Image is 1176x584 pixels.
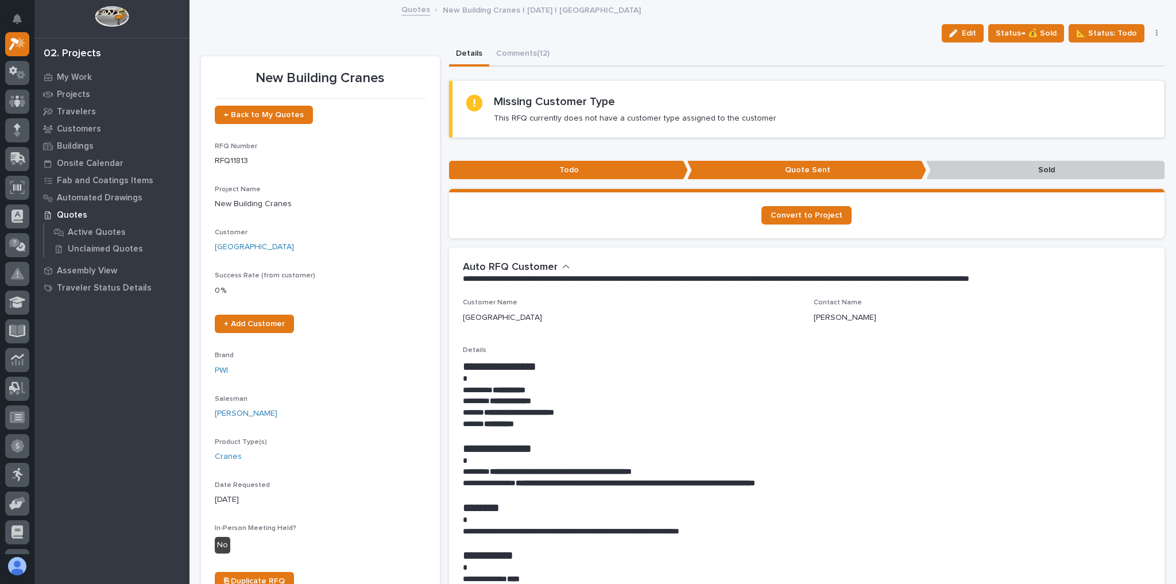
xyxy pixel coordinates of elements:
[44,48,101,60] div: 02. Projects
[57,193,142,203] p: Automated Drawings
[34,137,189,154] a: Buildings
[34,86,189,103] a: Projects
[57,210,87,221] p: Quotes
[44,241,189,257] a: Unclaimed Quotes
[215,365,228,377] a: PWI
[34,68,189,86] a: My Work
[57,72,92,83] p: My Work
[215,315,294,333] a: + Add Customer
[215,186,261,193] span: Project Name
[57,90,90,100] p: Projects
[57,124,101,134] p: Customers
[463,347,486,354] span: Details
[463,261,558,274] h2: Auto RFQ Customer
[1076,26,1137,40] span: 📐 Status: Todo
[215,396,247,403] span: Salesman
[215,352,234,359] span: Brand
[5,7,29,31] button: Notifications
[215,525,296,532] span: In-Person Meeting Held?
[215,198,426,210] p: New Building Cranes
[224,111,304,119] span: ← Back to My Quotes
[57,283,152,293] p: Traveler Status Details
[215,143,257,150] span: RFQ Number
[215,70,426,87] p: New Building Cranes
[68,227,126,238] p: Active Quotes
[95,6,129,27] img: Workspace Logo
[14,14,29,32] div: Notifications
[449,42,489,67] button: Details
[962,28,976,38] span: Edit
[215,285,426,297] p: 0 %
[5,554,29,578] button: users-avatar
[926,161,1165,180] p: Sold
[34,279,189,296] a: Traveler Status Details
[215,241,294,253] a: [GEOGRAPHIC_DATA]
[814,299,862,306] span: Contact Name
[57,141,94,152] p: Buildings
[34,172,189,189] a: Fab and Coatings Items
[215,408,277,420] a: [PERSON_NAME]
[215,537,230,554] div: No
[687,161,926,180] p: Quote Sent
[215,451,242,463] a: Cranes
[449,161,688,180] p: Todo
[215,439,267,446] span: Product Type(s)
[988,24,1064,42] button: Status→ 💰 Sold
[489,42,556,67] button: Comments (12)
[34,206,189,223] a: Quotes
[68,244,143,254] p: Unclaimed Quotes
[34,189,189,206] a: Automated Drawings
[215,229,247,236] span: Customer
[942,24,984,42] button: Edit
[771,211,842,219] span: Convert to Project
[761,206,852,225] a: Convert to Project
[215,272,315,279] span: Success Rate (from customer)
[463,261,570,274] button: Auto RFQ Customer
[224,320,285,328] span: + Add Customer
[463,312,542,324] p: [GEOGRAPHIC_DATA]
[443,3,641,16] p: New Building Cranes | [DATE] | [GEOGRAPHIC_DATA]
[215,106,313,124] a: ← Back to My Quotes
[494,95,615,109] h2: Missing Customer Type
[996,26,1057,40] span: Status→ 💰 Sold
[44,224,189,240] a: Active Quotes
[463,299,517,306] span: Customer Name
[494,113,776,123] p: This RFQ currently does not have a customer type assigned to the customer
[215,494,426,506] p: [DATE]
[34,120,189,137] a: Customers
[34,262,189,279] a: Assembly View
[215,155,426,167] p: RFQ11813
[814,312,876,324] p: [PERSON_NAME]
[215,482,270,489] span: Date Requested
[57,176,153,186] p: Fab and Coatings Items
[34,103,189,120] a: Travelers
[401,2,430,16] a: Quotes
[57,107,96,117] p: Travelers
[57,158,123,169] p: Onsite Calendar
[1069,24,1144,42] button: 📐 Status: Todo
[57,266,117,276] p: Assembly View
[34,154,189,172] a: Onsite Calendar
